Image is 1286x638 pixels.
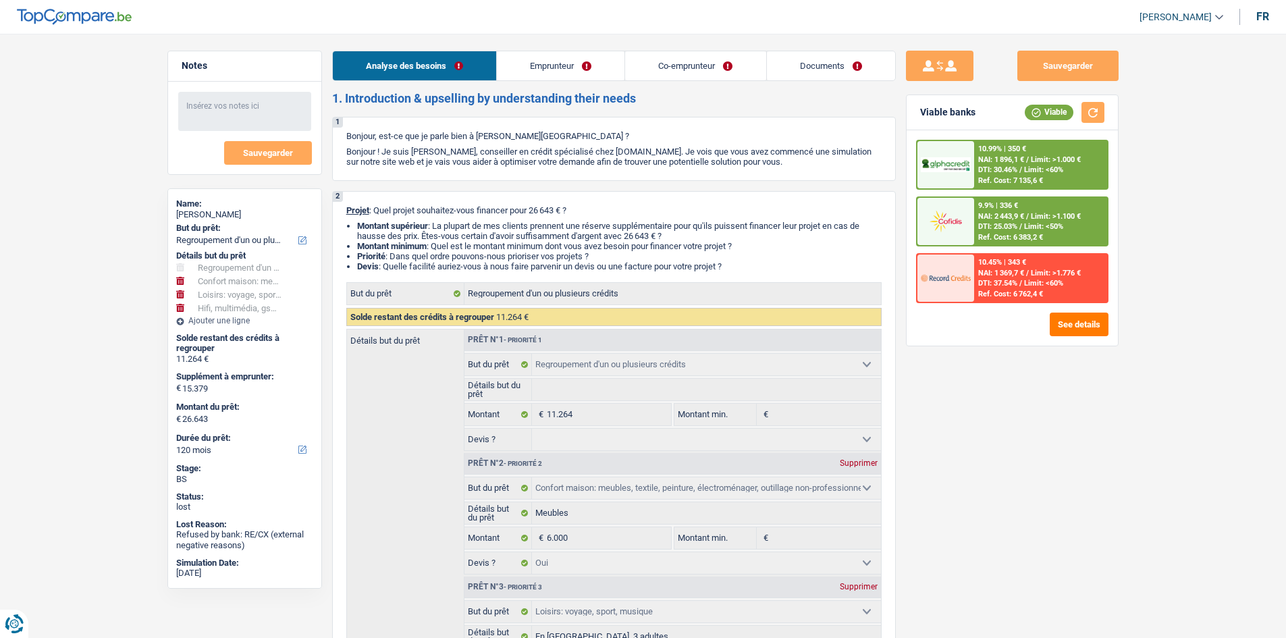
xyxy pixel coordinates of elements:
[176,491,313,502] div: Status:
[1031,269,1081,277] span: Limit: >1.776 €
[1017,51,1119,81] button: Sauvegarder
[176,502,313,512] div: lost
[532,527,547,549] span: €
[978,222,1017,231] span: DTI: 25.03%
[1031,155,1081,164] span: Limit: >1.000 €
[176,529,313,550] div: Refused by bank: RE/CX (external negative reasons)
[357,221,882,241] li: : La plupart de mes clients prennent une réserve supplémentaire pour qu'ils puissent financer leu...
[17,9,132,25] img: TopCompare Logo
[464,502,533,524] label: Détails but du prêt
[978,233,1043,242] div: Ref. Cost: 6 383,2 €
[176,223,311,234] label: But du prêt:
[978,155,1024,164] span: NAI: 1 896,1 €
[978,165,1017,174] span: DTI: 30.46%
[464,477,533,499] label: But du prêt
[332,91,896,106] h2: 1. Introduction & upselling by understanding their needs
[532,404,547,425] span: €
[1019,222,1022,231] span: /
[674,404,757,425] label: Montant min.
[176,474,313,485] div: BS
[357,251,882,261] li: : Dans quel ordre pouvons-nous prioriser vos projets ?
[176,371,311,382] label: Supplément à emprunter:
[176,402,311,413] label: Montant du prêt:
[464,552,533,574] label: Devis ?
[836,583,881,591] div: Supprimer
[333,192,343,202] div: 2
[176,333,313,354] div: Solde restant des crédits à regrouper
[1050,313,1108,336] button: See details
[346,131,882,141] p: Bonjour, est-ce que je parle bien à [PERSON_NAME][GEOGRAPHIC_DATA] ?
[464,336,545,344] div: Prêt n°1
[1019,279,1022,288] span: /
[921,265,971,290] img: Record Credits
[1024,165,1063,174] span: Limit: <60%
[1019,165,1022,174] span: /
[176,383,181,394] span: €
[176,198,313,209] div: Name:
[182,60,308,72] h5: Notes
[496,312,529,322] span: 11.264 €
[346,147,882,167] p: Bonjour ! Je suis [PERSON_NAME], conseiller en crédit spécialisé chez [DOMAIN_NAME]. Je vois que ...
[464,527,533,549] label: Montant
[333,117,343,128] div: 1
[1256,10,1269,23] div: fr
[836,459,881,467] div: Supprimer
[921,157,971,173] img: AlphaCredit
[357,241,882,251] li: : Quel est le montant minimum dont vous avez besoin pour financer votre projet ?
[464,429,533,450] label: Devis ?
[347,283,464,304] label: But du prêt
[504,336,542,344] span: - Priorité 1
[350,312,494,322] span: Solde restant des crédits à regrouper
[978,201,1018,210] div: 9.9% | 336 €
[767,51,895,80] a: Documents
[176,519,313,530] div: Lost Reason:
[464,404,533,425] label: Montant
[176,316,313,325] div: Ajouter une ligne
[625,51,766,80] a: Co-emprunteur
[243,149,293,157] span: Sauvegarder
[1031,212,1081,221] span: Limit: >1.100 €
[1025,105,1073,119] div: Viable
[1024,222,1063,231] span: Limit: <50%
[674,527,757,549] label: Montant min.
[504,460,542,467] span: - Priorité 2
[464,583,545,591] div: Prêt n°3
[1026,155,1029,164] span: /
[176,250,313,261] div: Détails but du prêt
[920,107,975,118] div: Viable banks
[978,176,1043,185] div: Ref. Cost: 7 135,6 €
[357,251,385,261] strong: Priorité
[978,258,1026,267] div: 10.45% | 343 €
[464,601,533,622] label: But du prêt
[176,433,311,444] label: Durée du prêt:
[176,209,313,220] div: [PERSON_NAME]
[357,261,379,271] span: Devis
[497,51,624,80] a: Emprunteur
[978,269,1024,277] span: NAI: 1 369,7 €
[504,583,542,591] span: - Priorité 3
[1026,212,1029,221] span: /
[978,212,1024,221] span: NAI: 2 443,9 €
[346,205,369,215] span: Projet
[346,205,882,215] p: : Quel projet souhaitez-vous financer pour 26 643 € ?
[357,221,428,231] strong: Montant supérieur
[176,568,313,579] div: [DATE]
[1140,11,1212,23] span: [PERSON_NAME]
[333,51,496,80] a: Analyse des besoins
[757,527,772,549] span: €
[464,379,533,400] label: Détails but du prêt
[1024,279,1063,288] span: Limit: <60%
[757,404,772,425] span: €
[357,241,427,251] strong: Montant minimum
[921,209,971,234] img: Cofidis
[176,414,181,425] span: €
[1129,6,1223,28] a: [PERSON_NAME]
[1026,269,1029,277] span: /
[464,354,533,375] label: But du prêt
[357,261,882,271] li: : Quelle facilité auriez-vous à nous faire parvenir un devis ou une facture pour votre projet ?
[224,141,312,165] button: Sauvegarder
[347,329,464,345] label: Détails but du prêt
[978,279,1017,288] span: DTI: 37.54%
[176,558,313,568] div: Simulation Date:
[978,144,1026,153] div: 10.99% | 350 €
